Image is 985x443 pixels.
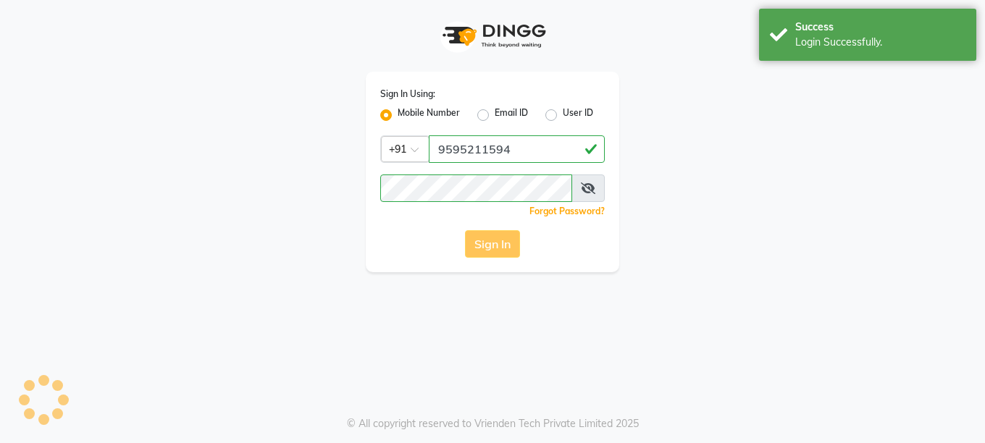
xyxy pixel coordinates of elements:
[495,106,528,124] label: Email ID
[380,88,435,101] label: Sign In Using:
[435,14,550,57] img: logo1.svg
[795,35,965,50] div: Login Successfully.
[563,106,593,124] label: User ID
[529,206,605,216] a: Forgot Password?
[795,20,965,35] div: Success
[429,135,605,163] input: Username
[380,174,572,202] input: Username
[398,106,460,124] label: Mobile Number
